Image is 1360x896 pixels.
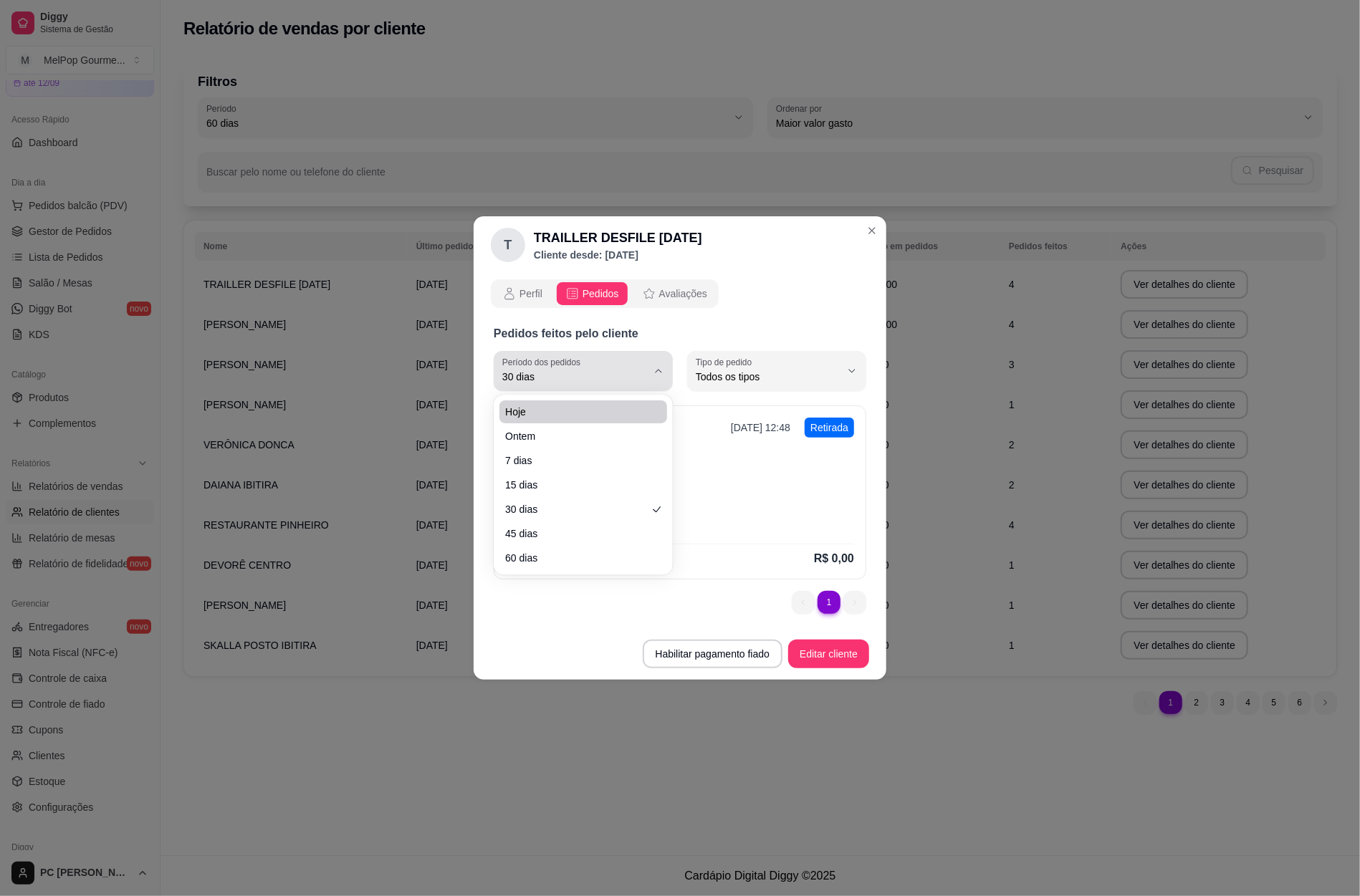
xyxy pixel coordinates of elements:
label: Tipo de pedido [696,356,757,368]
span: 30 dias [505,502,647,516]
p: Retirada [805,418,854,438]
p: [DATE] 12:48 [731,420,790,435]
p: Resumo do pedido: [506,446,854,461]
span: 15 dias [505,478,647,492]
span: 30 dias [502,370,647,384]
p: R$ 0,00 [814,550,854,567]
nav: pagination navigation [785,584,873,621]
span: 60 dias [505,551,647,565]
div: T [491,228,525,262]
button: Editar cliente [788,640,869,668]
div: opções [491,279,719,308]
button: Habilitar pagamento fiado [643,640,783,668]
span: Pedidos [583,286,619,301]
span: 45 dias [505,526,647,541]
span: Hoje [505,405,647,419]
div: opções [491,279,869,308]
span: Todos os tipos [696,370,841,384]
h2: TRAILLER DESFILE [DATE] [534,228,702,248]
li: pagination item 1 active [818,591,841,614]
span: Avaliações [659,286,707,301]
button: Close [861,219,883,242]
span: Ontem [505,429,647,443]
p: Pedidos feitos pelo cliente [494,325,866,342]
span: Perfil [519,286,542,301]
span: 7 dias [505,453,647,468]
label: Período dos pedidos [502,356,585,368]
p: Cliente desde: [DATE] [534,248,702,262]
